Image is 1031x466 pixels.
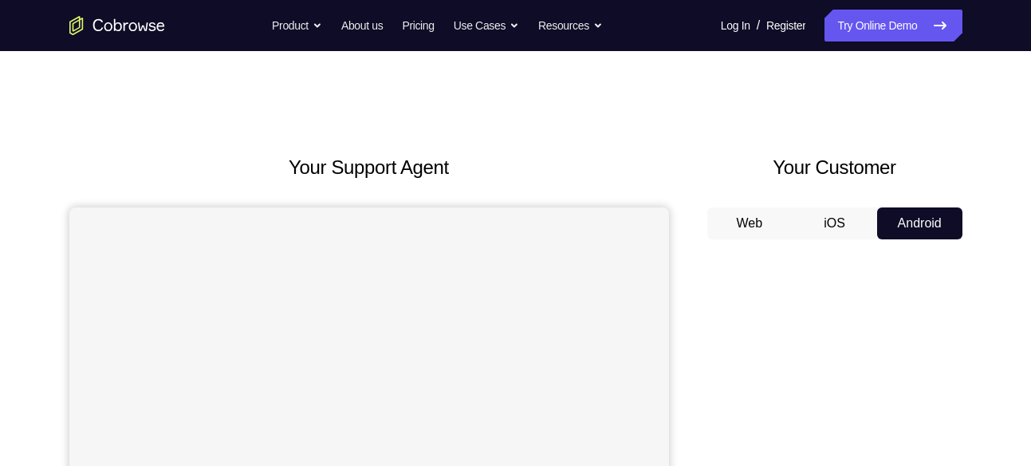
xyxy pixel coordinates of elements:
button: iOS [792,207,877,239]
a: Register [766,10,805,41]
button: Resources [538,10,603,41]
button: Web [707,207,793,239]
a: About us [341,10,383,41]
a: Go to the home page [69,16,165,35]
a: Try Online Demo [824,10,962,41]
button: Use Cases [454,10,519,41]
button: Android [877,207,962,239]
h2: Your Customer [707,153,962,182]
a: Log In [721,10,750,41]
span: / [757,16,760,35]
a: Pricing [402,10,434,41]
button: Product [272,10,322,41]
h2: Your Support Agent [69,153,669,182]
